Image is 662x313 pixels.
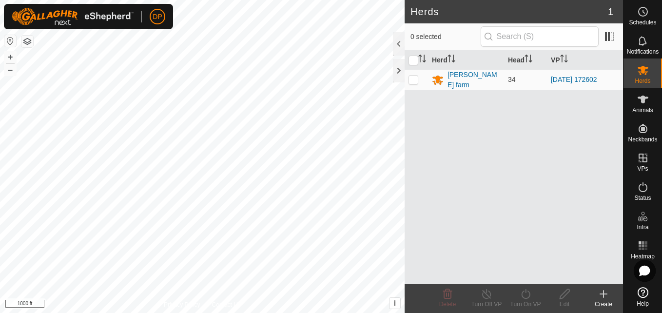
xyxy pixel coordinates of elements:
span: Animals [632,107,653,113]
img: Gallagher Logo [12,8,134,25]
span: i [394,299,396,307]
a: [DATE] 172602 [551,76,597,83]
h2: Herds [410,6,608,18]
span: 34 [508,76,516,83]
span: Delete [439,301,456,308]
button: + [4,51,16,63]
a: Help [623,283,662,311]
button: Reset Map [4,35,16,47]
span: Neckbands [628,137,657,142]
button: – [4,64,16,76]
a: Contact Us [212,300,241,309]
span: VPs [637,166,648,172]
p-sorticon: Activate to sort [525,56,532,64]
div: Edit [545,300,584,309]
button: i [389,298,400,309]
div: Turn On VP [506,300,545,309]
span: Help [637,301,649,307]
p-sorticon: Activate to sort [560,56,568,64]
span: Herds [635,78,650,84]
span: Status [634,195,651,201]
span: 0 selected [410,32,481,42]
th: Herd [428,51,504,70]
div: Turn Off VP [467,300,506,309]
th: Head [504,51,547,70]
a: Privacy Policy [164,300,200,309]
span: Notifications [627,49,659,55]
div: [PERSON_NAME] farm [448,70,500,90]
button: Map Layers [21,36,33,47]
input: Search (S) [481,26,599,47]
p-sorticon: Activate to sort [448,56,455,64]
p-sorticon: Activate to sort [418,56,426,64]
div: Create [584,300,623,309]
span: Heatmap [631,254,655,259]
th: VP [547,51,623,70]
span: Infra [637,224,648,230]
span: Schedules [629,20,656,25]
span: 1 [608,4,613,19]
span: DP [153,12,162,22]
